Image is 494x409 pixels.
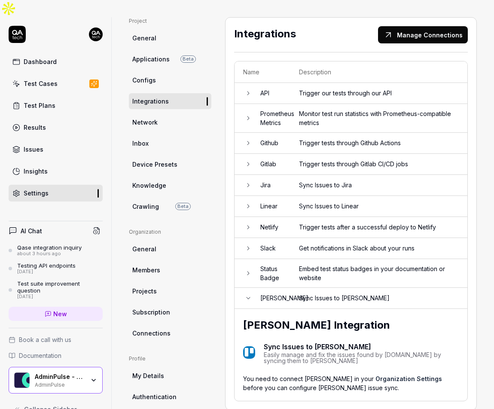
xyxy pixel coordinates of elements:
a: Knowledge [129,177,211,193]
div: Issues [24,145,43,154]
button: AdminPulse - 0475.384.429 LogoAdminPulse - 0475.384.429AdminPulse [9,367,103,394]
a: Book a call with us [9,335,103,344]
div: Qase integration inquiry [17,244,82,251]
span: Device Presets [132,160,177,169]
span: Connections [132,329,171,338]
span: New [53,309,67,318]
td: Sync Issues to [PERSON_NAME] [290,288,467,309]
span: Network [132,118,158,127]
span: General [132,244,156,253]
div: Test Plans [24,101,55,110]
td: [PERSON_NAME] [252,288,290,309]
div: about 3 hours ago [17,251,82,257]
a: Configs [129,72,211,88]
th: Name [235,61,290,83]
span: Members [132,266,160,275]
td: Jira [252,175,290,196]
span: Knowledge [132,181,166,190]
td: Sync Issues to Linear [290,196,467,217]
td: Trigger tests after a successful deploy to Netlify [290,217,467,238]
button: Manage Connections [378,26,468,43]
span: Inbox [132,139,149,148]
div: AdminPulse - 0475.384.429 [35,373,85,381]
span: Beta [175,203,191,210]
td: Linear [252,196,290,217]
div: Test suite improvement question [17,280,103,294]
a: Device Presets [129,156,211,172]
a: Members [129,262,211,278]
td: Slack [252,238,290,259]
td: Trigger our tests through our API [290,83,467,104]
a: Testing API endpoints[DATE] [9,262,103,275]
div: You need to connect [PERSON_NAME] in your before you can configure [PERSON_NAME] issue sync. [243,374,459,392]
a: Integrations [129,93,211,109]
a: Issues [9,141,103,158]
a: Organization Settings [375,375,442,382]
a: Projects [129,283,211,299]
span: My Details [132,371,164,380]
a: Authentication [129,389,211,405]
td: Trigger tests through Github Actions [290,133,467,154]
a: Connections [129,325,211,341]
div: [DATE] [17,269,76,275]
a: Results [9,119,103,136]
img: 7ccf6c19-61ad-4a6c-8811-018b02a1b829.jpg [89,27,103,41]
td: Status Badge [252,259,290,288]
span: Applications [132,55,170,64]
span: Subscription [132,308,170,317]
span: Beta [180,55,196,63]
div: Test Cases [24,79,58,88]
span: Integrations [132,97,169,106]
a: Inbox [129,135,211,151]
span: Book a call with us [19,335,71,344]
div: Settings [24,189,49,198]
td: API [252,83,290,104]
div: Easily manage and fix the issues found by [DOMAIN_NAME] by syncing them to [PERSON_NAME] [264,352,459,364]
td: Github [252,133,290,154]
td: Monitor test run statistics with Prometheus-compatible metrics [290,104,467,133]
div: Organization [129,228,211,236]
img: Hackoffice [243,346,255,358]
a: My Details [129,368,211,384]
a: General [129,241,211,257]
a: Test suite improvement question[DATE] [9,280,103,300]
span: Configs [132,76,156,85]
a: CrawlingBeta [129,198,211,214]
td: Get notifications in Slack about your runs [290,238,467,259]
span: General [132,34,156,43]
div: Testing API endpoints [17,262,76,269]
td: Embed test status badges in your documentation or website [290,259,467,288]
a: Documentation [9,351,103,360]
td: Sync Issues to Jira [290,175,467,196]
div: Results [24,123,46,132]
div: AdminPulse [35,381,85,388]
h2: Integrations [234,26,375,43]
span: Documentation [19,351,61,360]
td: Gitlab [252,154,290,175]
a: ApplicationsBeta [129,51,211,67]
span: Projects [132,287,157,296]
a: General [129,30,211,46]
p: Sync Issues to [PERSON_NAME] [264,342,459,352]
a: Qase integration inquiryabout 3 hours ago [9,244,103,257]
th: Description [290,61,467,83]
div: [DATE] [17,294,103,300]
a: Settings [9,185,103,201]
a: Test Cases [9,75,103,92]
div: Dashboard [24,57,57,66]
a: New [9,307,103,321]
div: Insights [24,167,48,176]
a: Test Plans [9,97,103,114]
td: Netlify [252,217,290,238]
td: Prometheus Metrics [252,104,290,133]
a: Insights [9,163,103,180]
div: Project [129,17,211,25]
span: Authentication [132,392,177,401]
a: Network [129,114,211,130]
img: AdminPulse - 0475.384.429 Logo [14,372,30,388]
td: Trigger tests through Gitlab CI/CD jobs [290,154,467,175]
a: Dashboard [9,53,103,70]
div: Profile [129,355,211,363]
span: Crawling [132,202,159,211]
